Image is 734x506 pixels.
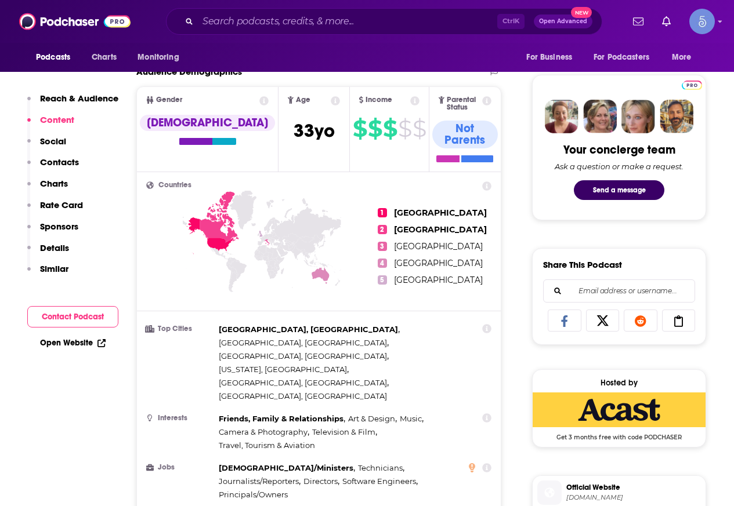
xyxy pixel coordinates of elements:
[657,12,675,31] a: Show notifications dropdown
[219,338,387,347] span: [GEOGRAPHIC_DATA], [GEOGRAPHIC_DATA]
[40,263,68,274] p: Similar
[146,464,214,471] h3: Jobs
[566,482,701,493] span: Official Website
[27,93,118,114] button: Reach & Audience
[574,180,664,200] button: Send a message
[219,323,400,336] span: ,
[366,96,392,104] span: Income
[27,114,74,136] button: Content
[689,9,715,34] button: Show profile menu
[348,412,397,425] span: ,
[219,365,347,374] span: [US_STATE], [GEOGRAPHIC_DATA]
[219,378,387,387] span: [GEOGRAPHIC_DATA], [GEOGRAPHIC_DATA]
[219,461,355,475] span: ,
[566,493,701,502] span: midnightonearth.com
[624,310,657,332] a: Share on Reddit
[537,480,701,505] a: Official Website[DOMAIN_NAME]
[294,119,335,142] span: 33 yo
[432,121,497,148] div: Not Parents
[394,275,483,285] span: [GEOGRAPHIC_DATA]
[594,49,649,65] span: For Podcasters
[40,221,78,232] p: Sponsors
[40,199,83,210] p: Rate Card
[27,156,79,178] button: Contacts
[548,310,581,332] a: Share on Facebook
[27,221,78,242] button: Sponsors
[140,115,275,131] div: [DEMOGRAPHIC_DATA]
[312,427,375,436] span: Television & Film
[219,350,389,363] span: ,
[628,12,648,31] a: Show notifications dropdown
[533,392,706,427] img: Acast Deal: Get 3 months free with code PODCHASER
[219,475,301,488] span: ,
[400,412,424,425] span: ,
[378,242,387,251] span: 3
[27,199,83,221] button: Rate Card
[378,259,387,268] span: 4
[672,49,692,65] span: More
[378,208,387,217] span: 1
[682,79,702,90] a: Pro website
[40,178,68,189] p: Charts
[413,119,426,138] span: $
[156,96,182,104] span: Gender
[219,425,309,439] span: ,
[312,425,377,439] span: ,
[27,306,118,327] button: Contact Podcast
[553,280,685,302] input: Email address or username...
[219,351,387,361] span: [GEOGRAPHIC_DATA], [GEOGRAPHIC_DATA]
[378,225,387,234] span: 2
[368,119,382,138] span: $
[219,427,308,436] span: Camera & Photography
[19,10,131,32] img: Podchaser - Follow, Share and Rate Podcasts
[166,8,602,35] div: Search podcasts, credits, & more...
[296,96,310,104] span: Age
[539,19,587,24] span: Open Advanced
[40,114,74,125] p: Content
[543,259,622,270] h3: Share This Podcast
[534,14,592,28] button: Open AdvancedNew
[545,100,578,133] img: Sydney Profile
[40,242,69,253] p: Details
[28,46,85,68] button: open menu
[400,414,422,423] span: Music
[394,258,483,268] span: [GEOGRAPHIC_DATA]
[146,414,214,422] h3: Interests
[394,241,483,252] span: [GEOGRAPHIC_DATA]
[219,441,315,450] span: Travel, Tourism & Aviation
[563,143,675,157] div: Your concierge team
[689,9,715,34] span: Logged in as Spiral5-G1
[682,81,702,90] img: Podchaser Pro
[383,119,397,138] span: $
[555,162,684,171] div: Ask a question or make a request.
[92,49,117,65] span: Charts
[447,96,480,111] span: Parental Status
[621,100,655,133] img: Jules Profile
[219,476,299,486] span: Journalists/Reporters
[138,49,179,65] span: Monitoring
[219,391,387,401] span: [GEOGRAPHIC_DATA], [GEOGRAPHIC_DATA]
[219,463,353,472] span: [DEMOGRAPHIC_DATA]/Ministers
[583,100,617,133] img: Barbara Profile
[40,136,66,147] p: Social
[146,325,214,333] h3: Top Cities
[84,46,124,68] a: Charts
[219,412,345,425] span: ,
[533,392,706,440] a: Acast Deal: Get 3 months free with code PODCHASER
[543,279,695,303] div: Search followers
[358,461,404,475] span: ,
[526,49,572,65] span: For Business
[353,119,367,138] span: $
[342,475,418,488] span: ,
[40,338,106,348] a: Open Website
[219,376,389,389] span: ,
[27,178,68,199] button: Charts
[533,378,706,388] div: Hosted by
[219,414,344,423] span: Friends, Family & Relationships
[198,12,497,31] input: Search podcasts, credits, & more...
[40,156,79,168] p: Contacts
[497,14,525,29] span: Ctrl K
[378,275,387,285] span: 5
[662,310,696,332] a: Copy Link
